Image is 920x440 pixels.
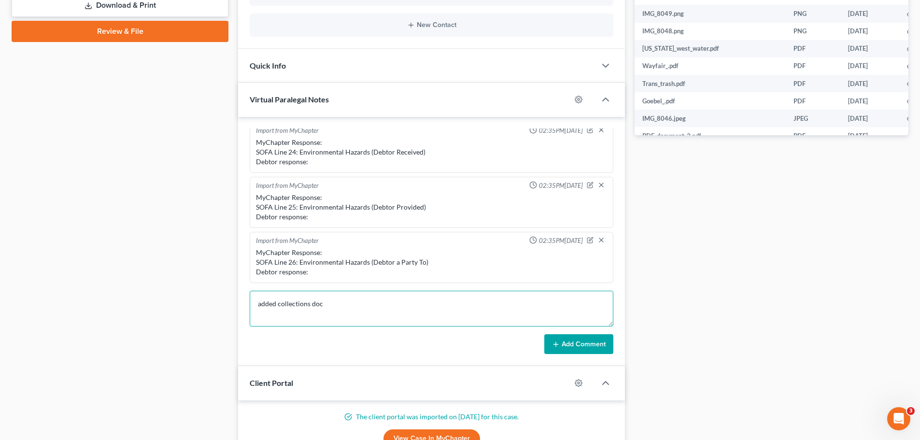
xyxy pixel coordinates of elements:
[840,75,899,92] td: [DATE]
[840,127,899,144] td: [DATE]
[786,110,840,127] td: JPEG
[539,236,583,245] span: 02:35PM[DATE]
[250,95,329,104] span: Virtual Paralegal Notes
[250,412,613,422] p: The client portal was imported on [DATE] for this case.
[840,110,899,127] td: [DATE]
[635,110,786,127] td: IMG_8046.jpeg
[256,138,607,167] div: MyChapter Response: SOFA Line 24: Environmental Hazards (Debtor Received) Debtor response:
[256,248,607,277] div: MyChapter Response: SOFA Line 26: Environmental Hazards (Debtor a Party To) Debtor response:
[635,127,786,144] td: PDF_document_3.pdf
[635,92,786,110] td: Goebel_.pdf
[635,40,786,57] td: [US_STATE]_west_water.pdf
[786,127,840,144] td: PDF
[840,23,899,40] td: [DATE]
[250,378,293,387] span: Client Portal
[256,181,319,191] div: Import from MyChapter
[840,57,899,75] td: [DATE]
[786,57,840,75] td: PDF
[635,5,786,22] td: IMG_8049.png
[12,21,228,42] a: Review & File
[786,23,840,40] td: PNG
[840,5,899,22] td: [DATE]
[907,407,915,415] span: 3
[250,61,286,70] span: Quick Info
[257,21,606,29] button: New Contact
[840,40,899,57] td: [DATE]
[786,92,840,110] td: PDF
[635,75,786,92] td: Trans_trash.pdf
[840,92,899,110] td: [DATE]
[256,236,319,246] div: Import from MyChapter
[887,407,910,430] iframe: Intercom live chat
[539,126,583,135] span: 02:35PM[DATE]
[786,75,840,92] td: PDF
[256,193,607,222] div: MyChapter Response: SOFA Line 25: Environmental Hazards (Debtor Provided) Debtor response:
[539,181,583,190] span: 02:35PM[DATE]
[256,126,319,136] div: Import from MyChapter
[786,5,840,22] td: PNG
[635,23,786,40] td: IMG_8048.png
[635,57,786,75] td: Wayfair_.pdf
[786,40,840,57] td: PDF
[544,334,613,355] button: Add Comment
